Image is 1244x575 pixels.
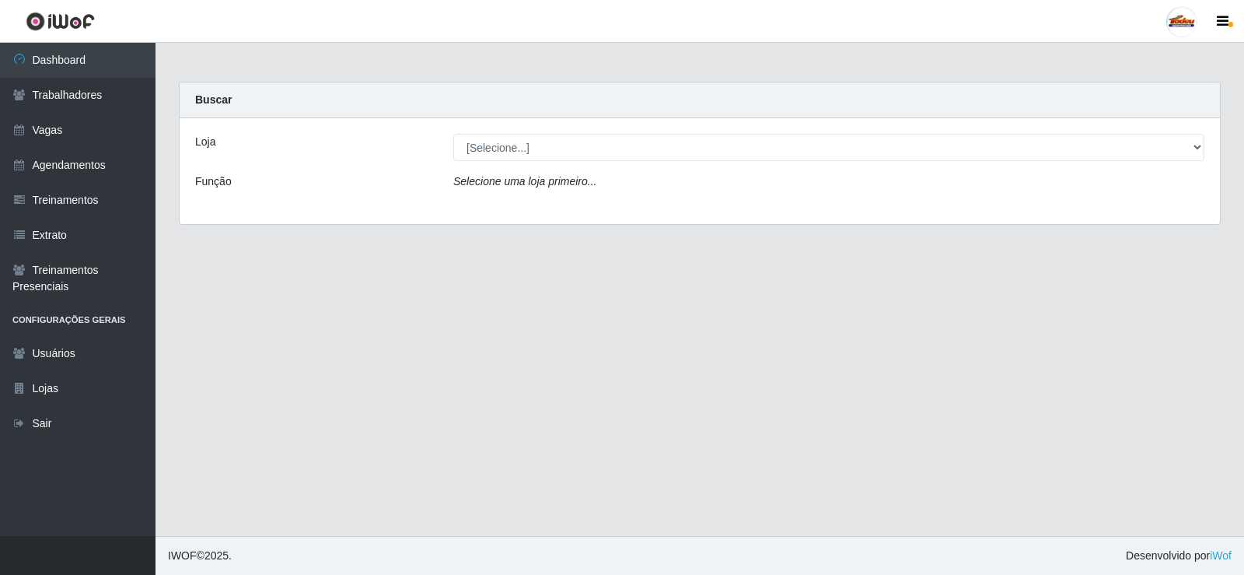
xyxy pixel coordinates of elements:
span: IWOF [168,549,197,562]
img: CoreUI Logo [26,12,95,31]
span: © 2025 . [168,548,232,564]
label: Função [195,174,232,190]
label: Loja [195,134,215,150]
a: iWof [1210,549,1232,562]
span: Desenvolvido por [1126,548,1232,564]
strong: Buscar [195,93,232,106]
i: Selecione uma loja primeiro... [453,175,596,188]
